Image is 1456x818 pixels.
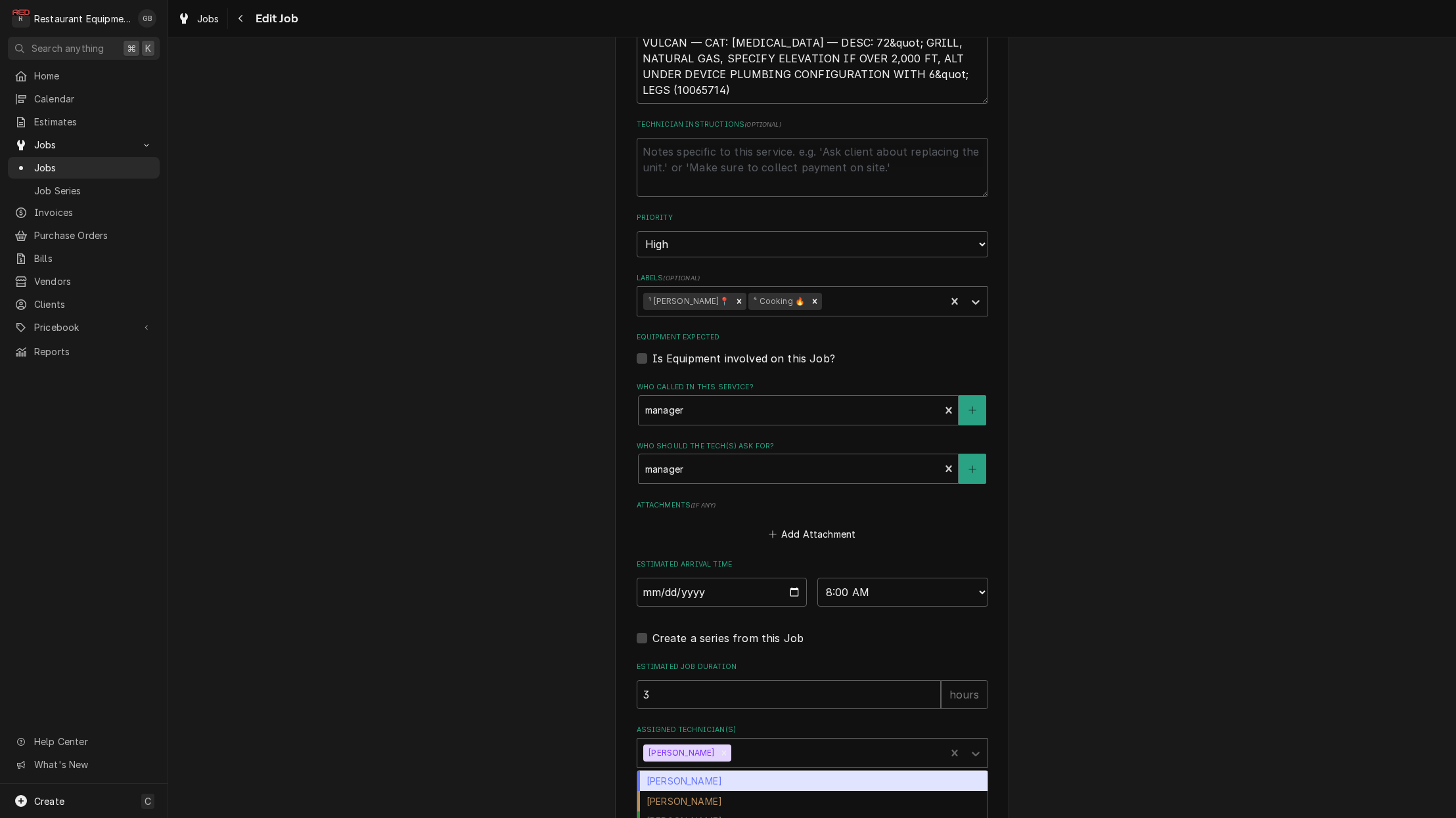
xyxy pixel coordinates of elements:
a: Go to Help Center [8,731,160,752]
div: R [12,9,30,28]
label: Assigned Technician(s) [637,725,988,735]
span: K [145,41,151,55]
label: Who called in this service? [637,382,988,393]
a: Estimates [8,111,160,133]
span: What's New [34,758,152,771]
span: Create [34,796,64,807]
span: Help Center [34,735,152,748]
div: Gary Beaver's Avatar [138,9,156,28]
input: Date [637,578,808,607]
a: Purchase Orders [8,225,160,246]
svg: Create New Contact [968,406,976,415]
span: ( if any ) [691,502,716,509]
span: Purchase Orders [34,228,153,242]
a: Clients [8,293,160,315]
a: Vendors [8,270,160,292]
div: [PERSON_NAME] [643,744,717,762]
span: ( optional ) [744,121,781,128]
a: Calendar [8,88,160,110]
div: GB [138,9,156,28]
div: ¹ [PERSON_NAME]📍 [643,293,732,310]
span: Job Series [34,184,153,198]
span: ( optional ) [663,274,700,282]
div: hours [941,680,988,709]
div: Priority [637,213,988,257]
button: Add Attachment [766,525,858,544]
span: Edit Job [252,10,298,28]
a: Reports [8,341,160,362]
a: Jobs [8,157,160,179]
div: Attachments [637,500,988,544]
div: Assigned Technician(s) [637,725,988,767]
a: Invoices [8,202,160,223]
button: Create New Contact [959,454,986,484]
span: Jobs [34,161,153,175]
span: Pricebook [34,320,133,334]
div: Technician Instructions [637,119,988,196]
a: Go to Jobs [8,134,160,156]
div: [PERSON_NAME] [637,771,988,791]
span: Clients [34,297,153,311]
div: Estimated Job Duration [637,662,988,708]
div: Estimated Arrival Time [637,559,988,606]
span: Invoices [34,205,153,219]
label: Technician Instructions [637,119,988,130]
span: Home [34,69,153,83]
span: Estimates [34,115,153,129]
select: Time Select [817,578,988,607]
div: Remove ⁴ Cooking 🔥 [808,293,822,310]
span: Search anything [32,41,104,55]
a: Bills [8,248,160,269]
label: Labels [637,273,988,284]
div: Restaurant Equipment Diagnostics [34,12,131,26]
a: Home [8,65,160,87]
div: Equipment Expected [637,332,988,366]
label: Attachments [637,500,988,511]
div: Restaurant Equipment Diagnostics's Avatar [12,9,30,28]
button: Navigate back [231,8,252,29]
label: Estimated Job Duration [637,662,988,672]
span: Jobs [197,12,219,26]
span: C [145,794,151,808]
button: Create New Contact [959,395,986,425]
button: Search anything⌘K [8,37,160,60]
div: Who called in this service? [637,382,988,425]
a: Job Series [8,180,160,202]
label: Is Equipment involved on this Job? [652,351,835,366]
div: ⁴ Cooking 🔥 [748,293,808,310]
span: ⌘ [127,41,136,55]
span: Vendors [34,274,153,288]
div: Remove Kaleb Lewis [717,744,731,762]
label: Priority [637,213,988,223]
div: Who should the tech(s) ask for? [637,441,988,484]
label: Create a series from this Job [652,630,804,646]
span: Calendar [34,92,153,106]
span: Reports [34,345,153,358]
span: Bills [34,251,153,265]
div: [PERSON_NAME] [637,791,988,811]
a: Go to Pricebook [8,316,160,338]
div: Remove ¹ Beckley📍 [732,293,746,310]
label: Estimated Arrival Time [637,559,988,570]
label: Who should the tech(s) ask for? [637,441,988,452]
a: Jobs [172,8,225,30]
label: Equipment Expected [637,332,988,343]
svg: Create New Contact [968,465,976,474]
span: Jobs [34,138,133,152]
div: Labels [637,273,988,316]
a: Go to What's New [8,754,160,775]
